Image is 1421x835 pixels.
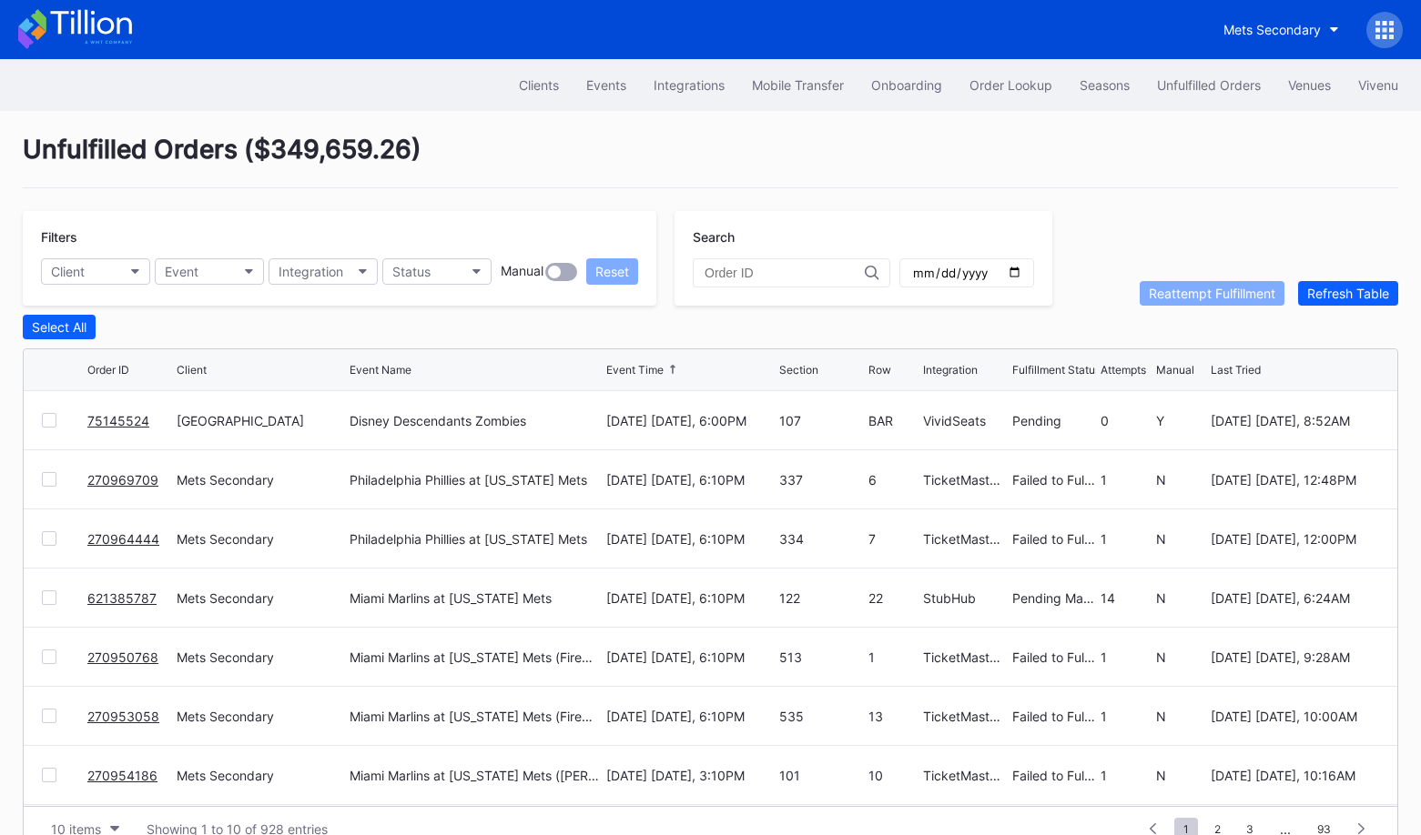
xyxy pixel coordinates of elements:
div: TicketMasterResale [923,709,1008,724]
div: 6 [868,472,919,488]
div: [DATE] [DATE], 8:52AM [1211,413,1379,428]
div: StubHub [923,590,1008,606]
button: Venues [1274,68,1345,102]
button: Select All [23,315,96,339]
div: 1 [868,649,919,665]
div: Philadelphia Phillies at [US_STATE] Mets [350,531,587,547]
a: 621385787 [87,590,157,606]
div: Mets Secondary [177,649,345,665]
div: Failed to Fulfill [1012,531,1097,547]
div: Philadelphia Phillies at [US_STATE] Mets [350,472,587,488]
button: Events [573,68,640,102]
div: Event Name [350,363,411,377]
div: 101 [779,768,864,783]
div: 22 [868,590,919,606]
div: N [1156,768,1207,783]
button: Vivenu [1345,68,1412,102]
button: Mobile Transfer [738,68,858,102]
div: Clients [519,77,559,93]
div: Client [51,264,85,279]
div: Row [868,363,891,377]
div: Attempts [1101,363,1146,377]
button: Seasons [1066,68,1143,102]
div: N [1156,590,1207,606]
div: 122 [779,590,864,606]
div: Integrations [654,77,725,93]
div: Status [392,264,431,279]
div: Integration [923,363,978,377]
div: 0 [1101,413,1152,428]
div: Manual [501,263,543,281]
div: Client [177,363,207,377]
div: N [1156,531,1207,547]
div: Failed to Fulfill [1012,768,1097,783]
a: 270954186 [87,768,157,783]
div: 1 [1101,531,1152,547]
div: 1 [1101,472,1152,488]
button: Reattempt Fulfillment [1140,281,1284,306]
div: Fulfillment Status [1012,363,1101,377]
div: Disney Descendants Zombies [350,413,526,428]
div: [DATE] [DATE], 6:10PM [606,590,775,606]
div: [DATE] [DATE], 12:00PM [1211,531,1379,547]
div: 334 [779,531,864,547]
button: Unfulfilled Orders [1143,68,1274,102]
div: 1 [1101,709,1152,724]
div: 1 [1101,768,1152,783]
div: Miami Marlins at [US_STATE] Mets (Fireworks Night) [350,709,603,724]
button: Status [382,258,492,285]
div: Manual [1156,363,1194,377]
div: N [1156,472,1207,488]
div: 535 [779,709,864,724]
div: 337 [779,472,864,488]
div: Seasons [1080,77,1130,93]
button: Onboarding [858,68,956,102]
div: TicketMasterResale [923,472,1008,488]
div: Mets Secondary [177,768,345,783]
div: Miami Marlins at [US_STATE] Mets (Fireworks Night) [350,649,603,665]
div: [DATE] [DATE], 12:48PM [1211,472,1379,488]
div: Onboarding [871,77,942,93]
div: 13 [868,709,919,724]
div: [DATE] [DATE], 6:24AM [1211,590,1379,606]
div: Pending [1012,413,1097,428]
div: Mets Secondary [177,590,345,606]
div: Mets Secondary [1223,22,1321,37]
div: [DATE] [DATE], 6:10PM [606,649,775,665]
div: Search [693,229,1034,245]
div: [DATE] [DATE], 6:10PM [606,531,775,547]
button: Integrations [640,68,738,102]
div: 10 [868,768,919,783]
div: Event [165,264,198,279]
div: [DATE] [DATE], 10:16AM [1211,768,1379,783]
div: [DATE] [DATE], 6:00PM [606,413,775,428]
div: Last Tried [1211,363,1261,377]
div: Unfulfilled Orders [1157,77,1261,93]
div: [DATE] [DATE], 6:10PM [606,472,775,488]
div: [DATE] [DATE], 10:00AM [1211,709,1379,724]
div: Reattempt Fulfillment [1149,286,1275,301]
a: 270964444 [87,531,159,547]
a: 270950768 [87,649,158,665]
div: Failed to Fulfill [1012,709,1097,724]
div: Failed to Fulfill [1012,472,1097,488]
div: 513 [779,649,864,665]
div: [GEOGRAPHIC_DATA] [177,413,345,428]
div: Reset [595,264,629,279]
div: Section [779,363,818,377]
div: Mets Secondary [177,472,345,488]
a: 75145524 [87,413,149,428]
div: Unfulfilled Orders ( $349,659.26 ) [23,134,1398,188]
a: Clients [505,68,573,102]
button: Integration [269,258,378,285]
button: Refresh Table [1298,281,1398,306]
button: Event [155,258,264,285]
div: Event Time [606,363,664,377]
button: Order Lookup [956,68,1066,102]
div: Mets Secondary [177,531,345,547]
